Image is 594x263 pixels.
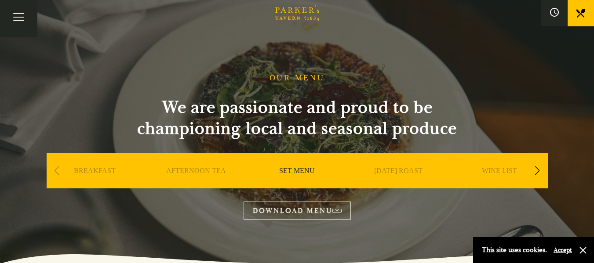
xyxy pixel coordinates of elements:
div: 4 / 9 [350,153,447,215]
a: SET MENU [279,166,315,202]
div: 3 / 9 [249,153,346,215]
button: Close and accept [579,246,587,255]
p: This site uses cookies. [482,244,547,256]
a: [DATE] ROAST [374,166,423,202]
div: Previous slide [51,161,63,180]
a: WINE LIST [482,166,517,202]
h2: We are passionate and proud to be championing local and seasonal produce [121,97,473,139]
a: BREAKFAST [74,166,116,202]
a: DOWNLOAD MENU [244,202,351,220]
div: 1 / 9 [47,153,143,215]
a: AFTERNOON TEA [166,166,226,202]
div: 2 / 9 [148,153,244,215]
button: Accept [554,246,572,254]
div: Next slide [532,161,543,180]
h1: OUR MENU [270,73,325,83]
div: 5 / 9 [451,153,548,215]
